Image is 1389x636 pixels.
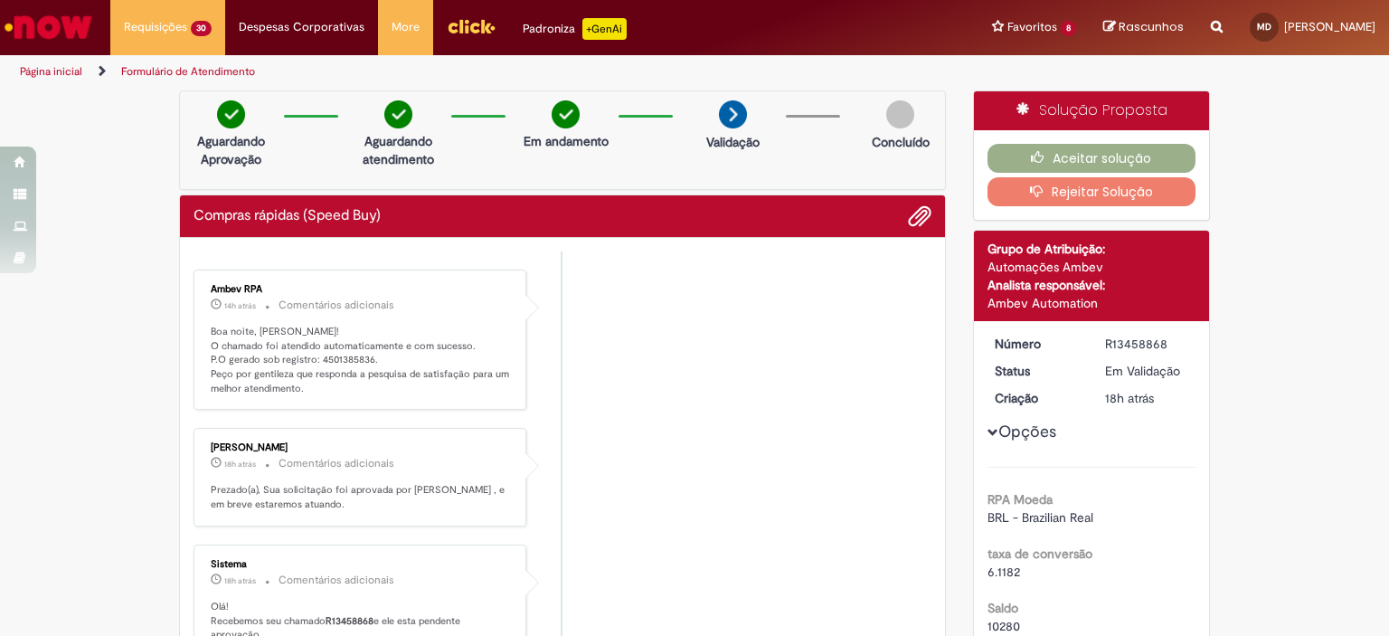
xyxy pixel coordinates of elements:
[981,362,1092,380] dt: Status
[582,18,627,40] p: +GenAi
[523,18,627,40] div: Padroniza
[987,564,1020,580] span: 6.1182
[211,284,512,295] div: Ambev RPA
[384,100,412,128] img: check-circle-green.png
[20,64,82,79] a: Página inicial
[1105,389,1189,407] div: 28/08/2025 15:53:03
[187,132,275,168] p: Aguardando Aprovação
[987,240,1196,258] div: Grupo de Atribuição:
[2,9,95,45] img: ServiceNow
[279,298,394,313] small: Comentários adicionais
[981,389,1092,407] dt: Criação
[224,459,256,470] time: 28/08/2025 15:58:32
[211,483,512,511] p: Prezado(a), Sua solicitação foi aprovada por [PERSON_NAME] , e em breve estaremos atuando.
[1061,21,1076,36] span: 8
[447,13,496,40] img: click_logo_yellow_360x200.png
[706,133,760,151] p: Validação
[987,294,1196,312] div: Ambev Automation
[211,442,512,453] div: [PERSON_NAME]
[194,208,381,224] h2: Compras rápidas (Speed Buy) Histórico de tíquete
[987,276,1196,294] div: Analista responsável:
[987,509,1093,526] span: BRL - Brazilian Real
[987,144,1196,173] button: Aceitar solução
[1257,21,1271,33] span: MD
[1105,362,1189,380] div: Em Validação
[1105,335,1189,353] div: R13458868
[1007,18,1057,36] span: Favoritos
[239,18,364,36] span: Despesas Corporativas
[392,18,420,36] span: More
[987,600,1018,616] b: Saldo
[1105,390,1154,406] time: 28/08/2025 15:53:03
[217,100,245,128] img: check-circle-green.png
[872,133,930,151] p: Concluído
[224,300,256,311] span: 14h atrás
[279,573,394,588] small: Comentários adicionais
[886,100,914,128] img: img-circle-grey.png
[987,491,1053,508] b: RPA Moeda
[719,100,747,128] img: arrow-next.png
[1105,390,1154,406] span: 18h atrás
[211,325,512,396] p: Boa noite, [PERSON_NAME]! O chamado foi atendido automaticamente e com sucesso. P.O gerado sob re...
[987,546,1092,562] b: taxa de conversão
[191,21,212,36] span: 30
[224,575,256,586] time: 28/08/2025 15:53:16
[987,177,1196,206] button: Rejeitar Solução
[279,456,394,471] small: Comentários adicionais
[121,64,255,79] a: Formulário de Atendimento
[224,459,256,470] span: 18h atrás
[124,18,187,36] span: Requisições
[987,258,1196,276] div: Automações Ambev
[224,575,256,586] span: 18h atrás
[224,300,256,311] time: 28/08/2025 20:06:44
[552,100,580,128] img: check-circle-green.png
[987,618,1020,634] span: 10280
[908,204,931,228] button: Adicionar anexos
[981,335,1092,353] dt: Número
[354,132,442,168] p: Aguardando atendimento
[326,614,373,628] b: R13458868
[524,132,609,150] p: Em andamento
[974,91,1210,130] div: Solução Proposta
[1284,19,1375,34] span: [PERSON_NAME]
[1119,18,1184,35] span: Rascunhos
[14,55,912,89] ul: Trilhas de página
[1103,19,1184,36] a: Rascunhos
[211,559,512,570] div: Sistema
